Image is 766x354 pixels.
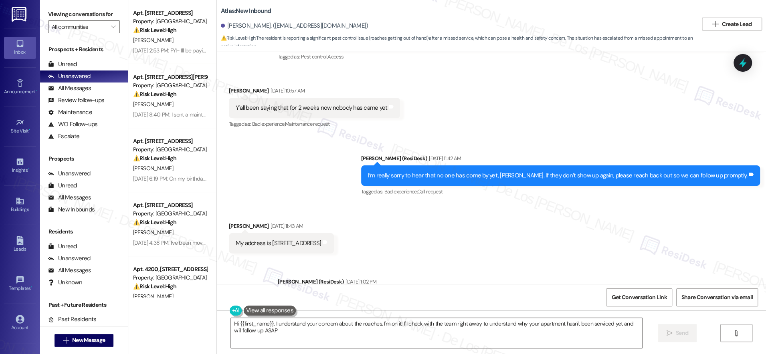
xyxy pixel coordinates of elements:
div: Unanswered [48,254,91,263]
strong: ⚠️ Risk Level: High [133,26,176,34]
div: Maintenance [48,108,92,117]
div: Escalate [48,132,79,141]
div: Apt. [STREET_ADDRESS] [133,137,207,145]
div: Tagged as: [278,51,760,62]
textarea: Hi {{first_name}}, I understand your concern about the roaches. I'm on it! I'll check with the te... [231,318,642,348]
div: Apt. [STREET_ADDRESS] [133,9,207,17]
span: Maintenance request [285,121,330,127]
div: All Messages [48,266,91,275]
span: Send [676,329,688,337]
label: Viewing conversations for [48,8,120,20]
button: Send [658,324,697,342]
a: Inbox [4,37,36,58]
div: Property: [GEOGRAPHIC_DATA] [133,274,207,282]
button: Share Conversation via email [676,288,758,306]
span: [PERSON_NAME] [133,101,173,108]
b: Atlas: New Inbound [221,7,271,15]
div: All Messages [48,193,91,202]
button: Get Conversation Link [606,288,672,306]
span: [PERSON_NAME] [133,229,173,236]
i:  [733,330,739,336]
span: • [36,88,37,93]
div: Review follow-ups [48,96,104,105]
strong: ⚠️ Risk Level: High [221,35,255,41]
a: Site Visit • [4,116,36,137]
div: All Messages [48,84,91,93]
span: Bad experience , [384,188,417,195]
span: Create Lead [722,20,752,28]
strong: ⚠️ Risk Level: High [133,283,176,290]
i:  [666,330,672,336]
span: Get Conversation Link [611,293,667,302]
div: [PERSON_NAME] [229,222,334,233]
span: • [29,127,30,133]
div: [PERSON_NAME]. ([EMAIL_ADDRESS][DOMAIN_NAME]) [221,22,368,30]
i:  [712,21,718,27]
a: Templates • [4,273,36,295]
div: Property: [GEOGRAPHIC_DATA] [133,145,207,154]
strong: ⚠️ Risk Level: High [133,219,176,226]
div: Unread [48,242,77,251]
span: [PERSON_NAME] [133,293,173,300]
div: [DATE] 1:02 PM [344,278,376,286]
span: Pest control , [301,53,328,60]
div: Past Residents [48,315,97,324]
a: Insights • [4,155,36,177]
div: Apt. 4200, [STREET_ADDRESS] [133,265,207,274]
div: Unread [48,181,77,190]
div: Tagged as: [361,186,760,197]
a: Leads [4,234,36,255]
div: Unanswered [48,169,91,178]
span: • [31,284,32,290]
i:  [63,337,69,344]
div: [DATE] 6:19 PM: On my birthday [DEMOGRAPHIC_DATA] [133,175,263,182]
span: Bad experience , [252,121,285,127]
div: Unknown [48,278,82,287]
div: WO Follow-ups [48,120,97,129]
button: Create Lead [702,18,762,30]
div: [DATE] 2:53 PM: FYI- Ill be paying rent on the 4th. Please dont give me an eviction notice. Thanks [133,47,354,54]
div: Unread [48,60,77,68]
span: Call request [417,188,443,195]
div: Apt. [STREET_ADDRESS][PERSON_NAME] [133,73,207,81]
div: Apt. [STREET_ADDRESS] [133,201,207,209]
div: [DATE] 11:42 AM [427,154,461,163]
span: • [28,166,29,172]
div: Property: [GEOGRAPHIC_DATA] Apartments [133,81,207,90]
a: Buildings [4,194,36,216]
div: [PERSON_NAME] [229,86,400,98]
span: : The resident is reporting a significant pest control issue (roaches getting out of hand) after ... [221,34,698,51]
div: Property: [GEOGRAPHIC_DATA] [133,17,207,26]
div: Y'all been saying that for 2 weeks now nobody has came yet [236,104,388,112]
strong: ⚠️ Risk Level: High [133,155,176,162]
span: Share Conversation via email [681,293,753,302]
div: Tagged as: [229,118,400,130]
img: ResiDesk Logo [12,7,28,22]
div: [DATE] 11:43 AM [269,222,303,230]
div: [DATE] 10:57 AM [269,86,305,95]
div: I’m really sorry to hear that no one has come by yet, [PERSON_NAME]. If they don’t show up again,... [368,171,747,180]
div: [DATE] 4:38 PM: I've been moved and I don't know why yall have me trying to pay 4k when I've been... [133,239,376,246]
div: Property: [GEOGRAPHIC_DATA] [133,209,207,218]
div: [DATE] 8:40 PM: I sent a maintenance request nobody came on the [DATE] like they said they did! [133,111,359,118]
div: Residents [40,227,128,236]
div: Prospects + Residents [40,45,128,54]
strong: ⚠️ Risk Level: High [133,91,176,98]
span: Access [327,53,344,60]
div: Unanswered [48,72,91,80]
input: All communities [52,20,107,33]
span: [PERSON_NAME] [133,165,173,172]
div: New Inbounds [48,205,95,214]
div: [PERSON_NAME] (ResiDesk) [361,154,760,165]
button: New Message [55,334,114,347]
div: My address is [STREET_ADDRESS] [236,239,321,247]
i:  [111,24,115,30]
div: Prospects [40,155,128,163]
span: New Message [72,336,105,344]
div: Past + Future Residents [40,301,128,309]
div: [PERSON_NAME] (ResiDesk) [278,278,760,289]
span: [PERSON_NAME] [133,36,173,44]
a: Account [4,312,36,334]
